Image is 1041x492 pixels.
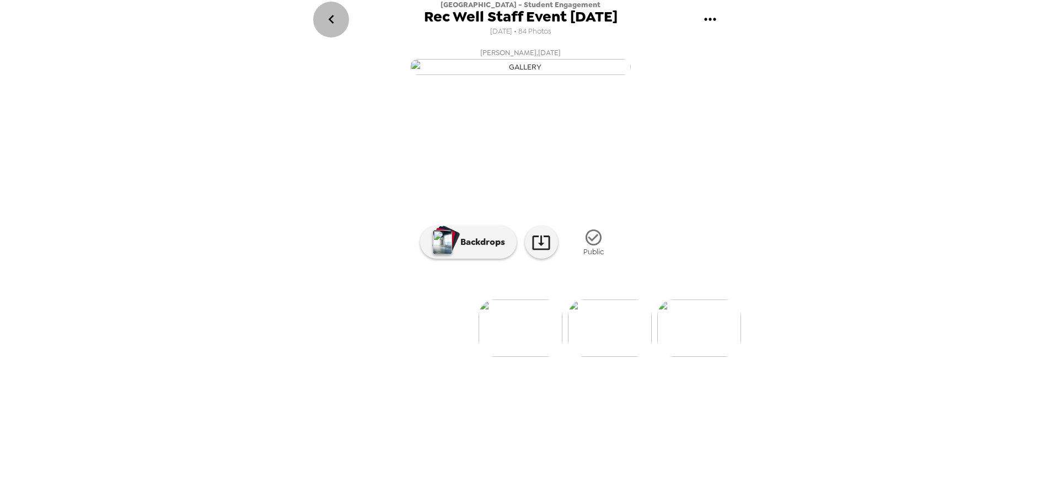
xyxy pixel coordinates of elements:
img: gallery [568,300,652,357]
span: Rec Well Staff Event [DATE] [424,9,618,24]
img: gallery [479,300,562,357]
span: [PERSON_NAME] , [DATE] [480,46,561,59]
button: [PERSON_NAME],[DATE] [300,43,741,78]
span: Public [583,247,604,256]
span: [DATE] • 84 Photos [490,24,551,39]
button: Public [566,222,621,263]
button: gallery menu [692,2,728,38]
button: go back [313,2,349,38]
button: Backdrops [420,226,517,259]
img: gallery [410,59,631,75]
p: Backdrops [455,236,505,249]
img: gallery [657,300,741,357]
